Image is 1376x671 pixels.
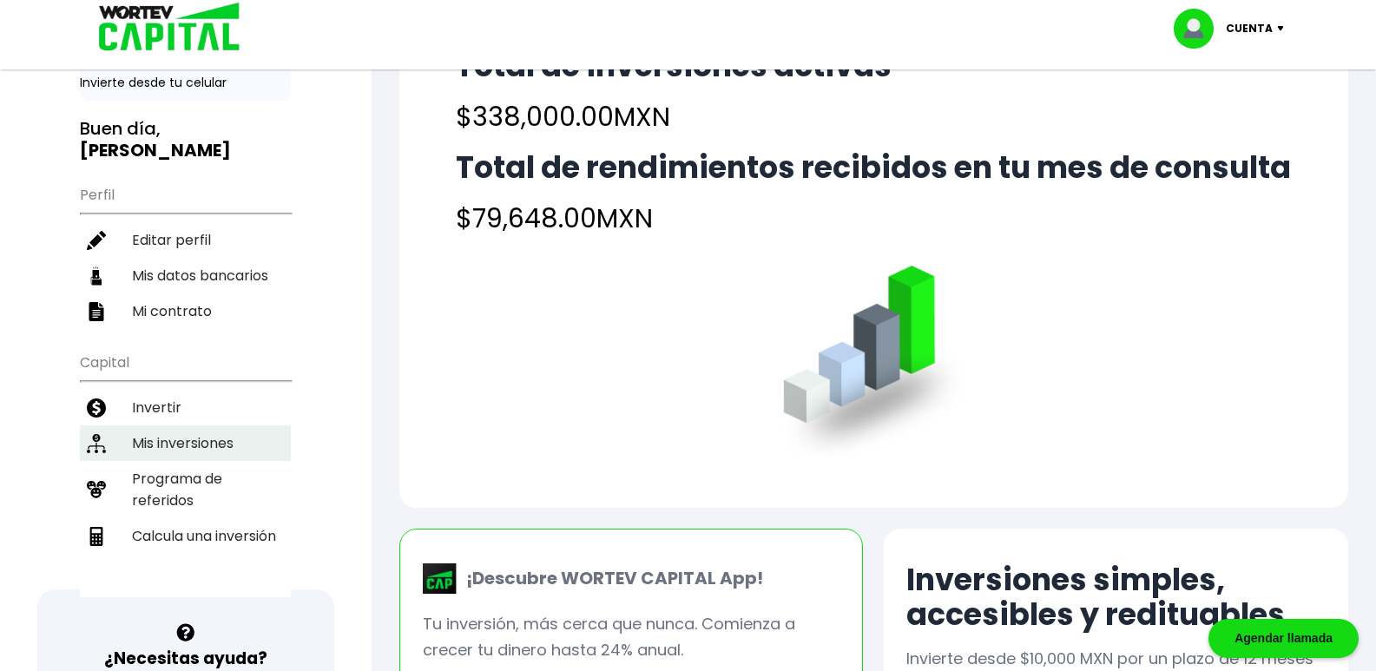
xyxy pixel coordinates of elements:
[87,398,106,418] img: invertir-icon.b3b967d7.svg
[423,563,458,595] img: wortev-capital-app-icon
[423,611,840,663] p: Tu inversión, más cerca que nunca. Comienza a crecer tu dinero hasta 24% anual.
[1208,619,1359,658] div: Agendar llamada
[775,266,972,463] img: grafica.516fef24.png
[80,518,291,554] a: Calcula una inversión
[80,461,291,518] a: Programa de referidos
[80,343,291,597] ul: Capital
[456,97,892,136] h4: $338,000.00 MXN
[1226,16,1273,42] p: Cuenta
[87,434,106,453] img: inversiones-icon.6695dc30.svg
[87,480,106,499] img: recomiendanos-icon.9b8e9327.svg
[80,258,291,293] a: Mis datos bancarios
[1273,26,1296,31] img: icon-down
[456,150,1291,185] h2: Total de rendimientos recibidos en tu mes de consulta
[87,231,106,250] img: editar-icon.952d3147.svg
[87,302,106,321] img: contrato-icon.f2db500c.svg
[80,138,231,162] b: [PERSON_NAME]
[80,175,291,329] ul: Perfil
[80,222,291,258] a: Editar perfil
[104,646,267,671] h3: ¿Necesitas ayuda?
[906,562,1326,632] h2: Inversiones simples, accesibles y redituables
[458,565,763,591] p: ¡Descubre WORTEV CAPITAL App!
[80,425,291,461] a: Mis inversiones
[87,527,106,546] img: calculadora-icon.17d418c4.svg
[456,49,892,83] h2: Total de inversiones activas
[80,74,291,92] p: Invierte desde tu celular
[80,293,291,329] a: Mi contrato
[80,118,291,161] h3: Buen día,
[1174,9,1226,49] img: profile-image
[456,199,1291,238] h4: $79,648.00 MXN
[80,390,291,425] a: Invertir
[87,266,106,286] img: datos-icon.10cf9172.svg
